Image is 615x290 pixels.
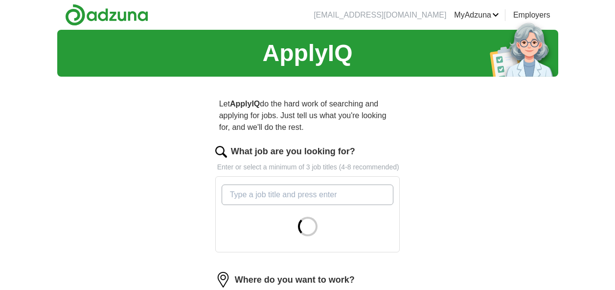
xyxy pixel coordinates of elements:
h1: ApplyIQ [262,36,352,71]
img: search.png [215,146,227,158]
p: Let do the hard work of searching and applying for jobs. Just tell us what you're looking for, an... [215,94,400,137]
label: What job are you looking for? [231,145,355,158]
strong: ApplyIQ [230,100,260,108]
img: Adzuna logo [65,4,148,26]
a: MyAdzuna [454,9,499,21]
p: Enter or select a minimum of 3 job titles (4-8 recommended) [215,162,400,172]
input: Type a job title and press enter [222,185,394,205]
label: Where do you want to work? [235,273,355,287]
img: location.png [215,272,231,288]
a: Employers [513,9,550,21]
li: [EMAIL_ADDRESS][DOMAIN_NAME] [314,9,446,21]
